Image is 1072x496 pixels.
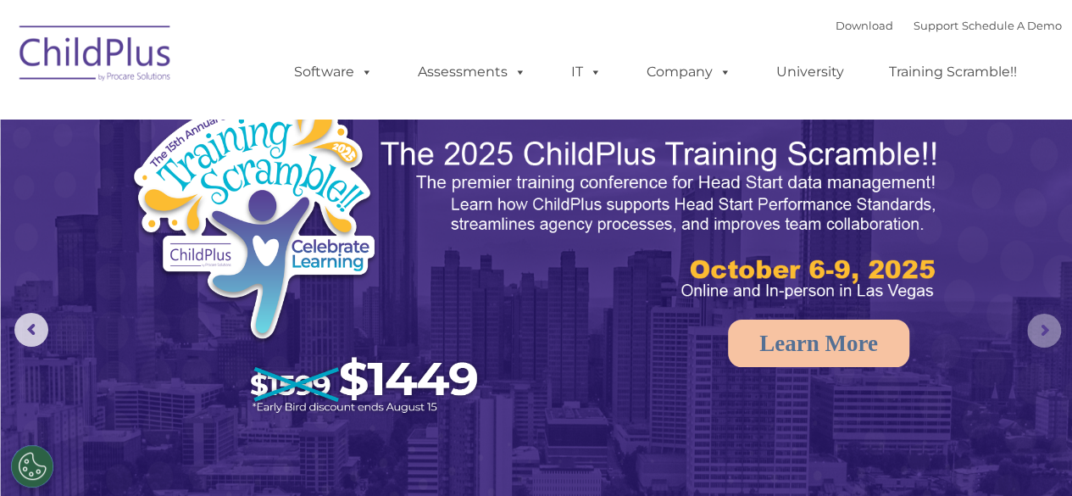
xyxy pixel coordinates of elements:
[759,55,861,89] a: University
[630,55,748,89] a: Company
[236,112,287,125] span: Last name
[872,55,1034,89] a: Training Scramble!!
[836,19,1062,32] font: |
[277,55,390,89] a: Software
[914,19,958,32] a: Support
[962,19,1062,32] a: Schedule A Demo
[987,415,1072,496] iframe: Chat Widget
[554,55,619,89] a: IT
[236,181,308,194] span: Phone number
[11,445,53,488] button: Cookies Settings
[836,19,893,32] a: Download
[11,14,181,98] img: ChildPlus by Procare Solutions
[728,320,909,367] a: Learn More
[401,55,543,89] a: Assessments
